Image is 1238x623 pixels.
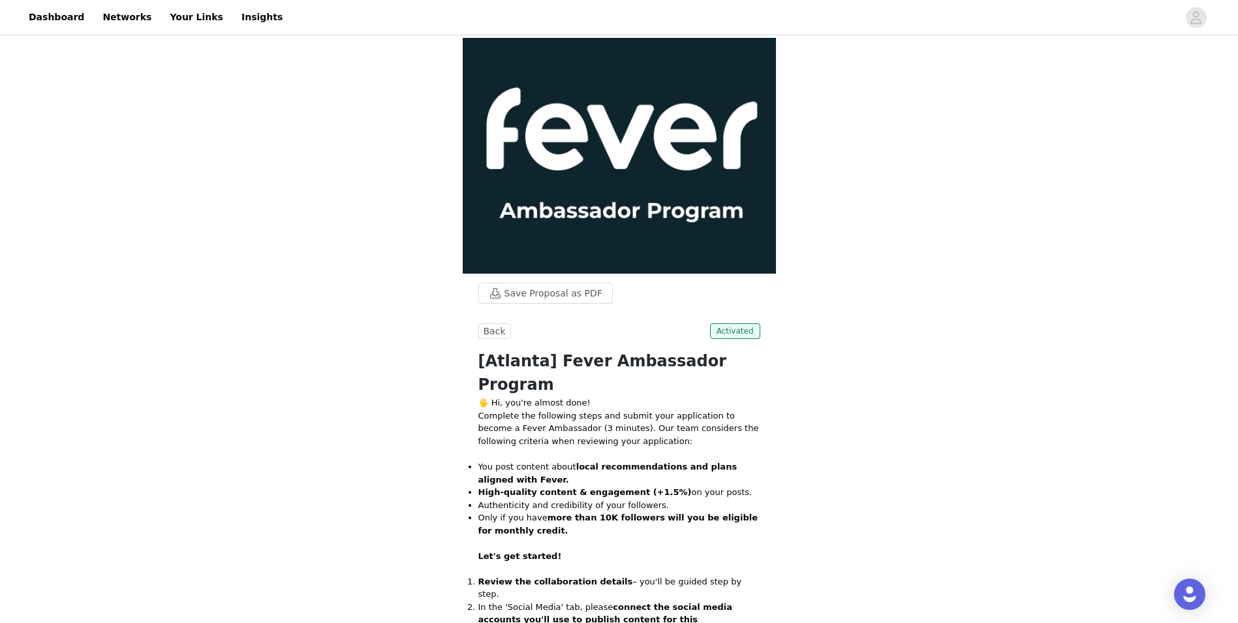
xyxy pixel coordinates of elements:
a: Dashboard [21,3,92,32]
li: You post content about [478,460,760,486]
p: 🖐️ Hi, you're almost done! [478,396,760,409]
span: Activated [710,323,760,339]
button: Save Proposal as PDF [478,283,613,304]
a: Insights [234,3,290,32]
a: Your Links [162,3,231,32]
li: Authenticity and credibility of your followers. [478,499,760,512]
div: Open Intercom Messenger [1174,579,1205,610]
p: – you'll be guided step by step. [478,575,760,601]
a: Networks [95,3,159,32]
button: Back [478,323,511,339]
img: campaign image [463,38,776,274]
li: Only if you have [478,511,760,537]
strong: more than 10K followers [548,513,665,522]
strong: local recommendations and plans aligned with Fever. [478,462,737,485]
p: Complete the following steps and submit your application to become a Fever Ambassador (3 minutes)... [478,409,760,448]
strong: High-quality content & engagement (+1.5%) [478,487,692,497]
li: on your posts. [478,486,760,499]
strong: will you be eligible for monthly credit. [478,513,758,535]
h1: [Atlanta] Fever Ambassador Program [478,349,760,396]
strong: Let's get started! [478,551,562,561]
strong: Review the collaboration details [478,577,633,586]
div: avatar [1190,7,1202,28]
